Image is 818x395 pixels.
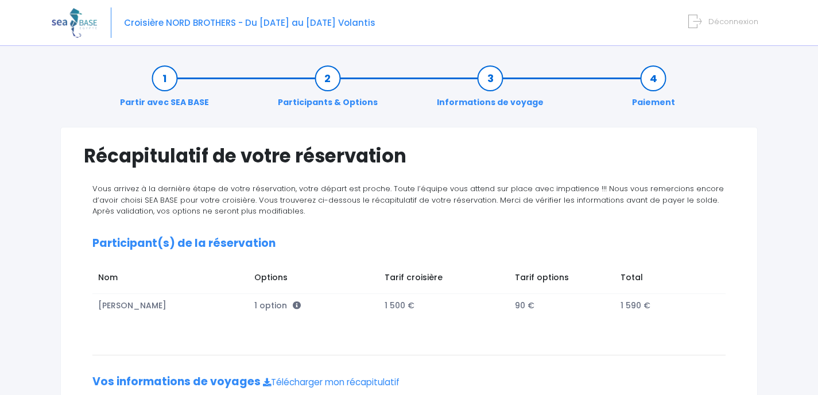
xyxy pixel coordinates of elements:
[114,72,215,109] a: Partir avec SEA BASE
[431,72,549,109] a: Informations de voyage
[124,17,375,29] span: Croisière NORD BROTHERS - Du [DATE] au [DATE] Volantis
[379,294,509,317] td: 1 500 €
[92,294,249,317] td: [PERSON_NAME]
[272,72,383,109] a: Participants & Options
[379,266,509,293] td: Tarif croisière
[249,266,379,293] td: Options
[92,375,726,389] h2: Vos informations de voyages
[708,16,758,27] span: Déconnexion
[509,266,615,293] td: Tarif options
[615,266,714,293] td: Total
[615,294,714,317] td: 1 590 €
[254,300,301,311] span: 1 option
[92,266,249,293] td: Nom
[509,294,615,317] td: 90 €
[626,72,681,109] a: Paiement
[84,145,734,167] h1: Récapitulatif de votre réservation
[92,237,726,250] h2: Participant(s) de la réservation
[263,376,400,388] a: Télécharger mon récapitulatif
[92,183,724,216] span: Vous arrivez à la dernière étape de votre réservation, votre départ est proche. Toute l’équipe vo...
